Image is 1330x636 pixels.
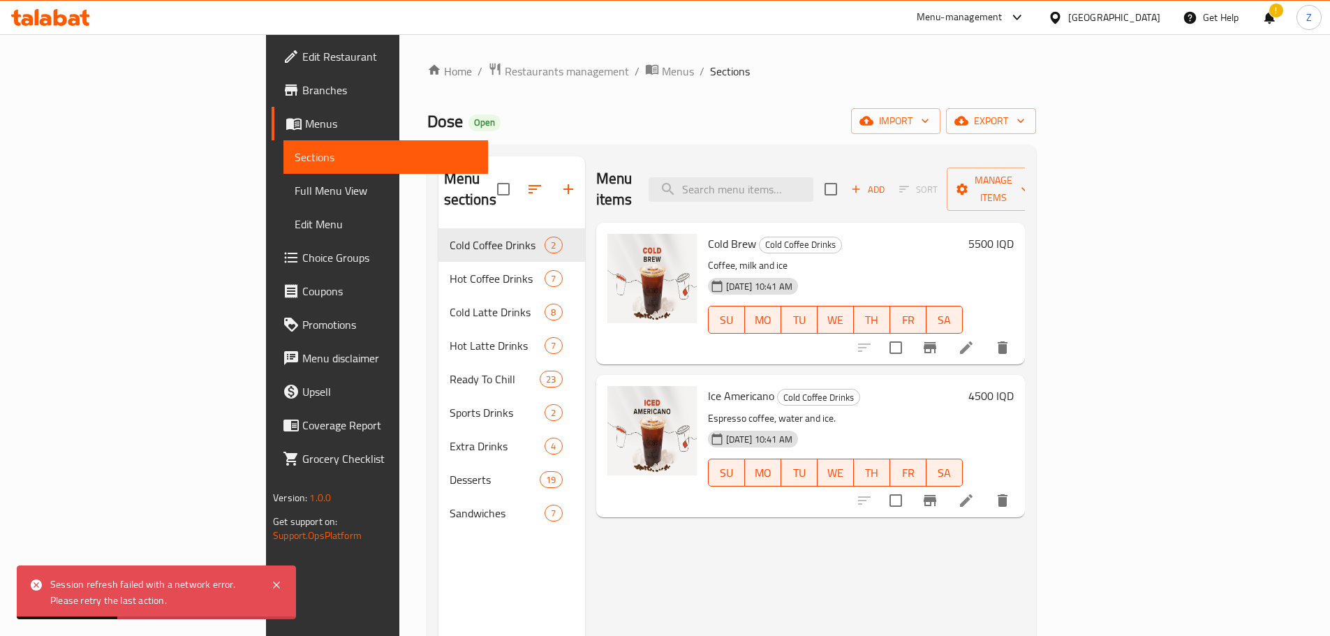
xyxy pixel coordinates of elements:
span: Add [849,182,887,198]
button: Add [845,179,890,200]
button: SU [708,306,745,334]
button: FR [890,459,926,487]
img: Ice Americano [607,386,697,475]
span: Sandwiches [450,505,545,522]
span: Cold Latte Drinks [450,304,545,320]
div: Menu-management [917,9,1003,26]
h6: 5500 IQD [968,234,1014,253]
div: Cold Coffee Drinks2 [438,228,585,262]
nav: Menu sections [438,223,585,535]
span: Full Menu View [295,182,477,199]
button: SU [708,459,745,487]
span: Grocery Checklist [302,450,477,467]
a: Upsell [272,375,488,408]
span: Menus [662,63,694,80]
div: [GEOGRAPHIC_DATA] [1068,10,1160,25]
span: Upsell [302,383,477,400]
div: Hot Coffee Drinks [450,270,545,287]
p: Espresso coffee, water and ice. [708,410,963,427]
button: MO [745,306,781,334]
h2: Menu items [596,168,633,210]
a: Full Menu View [283,174,488,207]
span: [DATE] 10:41 AM [721,433,798,446]
span: Version: [273,489,307,507]
div: items [545,505,562,522]
span: MO [751,463,776,483]
div: items [545,438,562,454]
div: items [540,371,562,387]
span: Extra Drinks [450,438,545,454]
span: Z [1306,10,1312,25]
div: Cold Coffee Drinks [759,237,842,253]
span: WE [823,310,848,330]
button: Branch-specific-item [913,331,947,364]
span: Get support on: [273,512,337,531]
span: [DATE] 10:41 AM [721,280,798,293]
div: Sports Drinks2 [438,396,585,429]
span: Select to update [881,486,910,515]
a: Restaurants management [488,62,629,80]
span: Coverage Report [302,417,477,434]
a: Menus [645,62,694,80]
div: items [545,304,562,320]
button: TH [854,306,890,334]
span: TH [859,463,885,483]
div: Sandwiches7 [438,496,585,530]
div: Desserts19 [438,463,585,496]
button: TU [781,459,818,487]
span: Edit Restaurant [302,48,477,65]
li: / [635,63,640,80]
button: SA [926,306,963,334]
span: FR [896,463,921,483]
button: SA [926,459,963,487]
span: Choice Groups [302,249,477,266]
img: Cold Brew [607,234,697,323]
span: 7 [545,272,561,286]
div: items [545,270,562,287]
span: Select section [816,175,845,204]
div: Extra Drinks4 [438,429,585,463]
span: Select section first [890,179,947,200]
span: Ice Americano [708,385,774,406]
span: SU [714,463,739,483]
div: Hot Coffee Drinks7 [438,262,585,295]
span: TU [787,463,812,483]
span: Hot Latte Drinks [450,337,545,354]
a: Support.OpsPlatform [273,526,362,545]
a: Menus [272,107,488,140]
div: Cold Latte Drinks8 [438,295,585,329]
span: 7 [545,339,561,353]
span: Select all sections [489,175,518,204]
span: Sections [710,63,750,80]
button: WE [818,459,854,487]
span: Select to update [881,333,910,362]
span: Coupons [302,283,477,299]
span: Sports Drinks [450,404,545,421]
button: FR [890,306,926,334]
a: Choice Groups [272,241,488,274]
span: Cold Coffee Drinks [450,237,545,253]
span: Cold Coffee Drinks [778,390,859,406]
span: Branches [302,82,477,98]
div: items [540,471,562,488]
span: Cold Brew [708,233,756,254]
span: 2 [545,406,561,420]
button: Branch-specific-item [913,484,947,517]
span: Desserts [450,471,540,488]
span: MO [751,310,776,330]
a: Sections [283,140,488,174]
span: Sort sections [518,172,552,206]
h6: 4500 IQD [968,386,1014,406]
span: SA [932,310,957,330]
div: Session refresh failed with a network error. Please retry the last action. [50,577,257,608]
span: FR [896,310,921,330]
span: SA [932,463,957,483]
span: 4 [545,440,561,453]
a: Edit Restaurant [272,40,488,73]
span: Restaurants management [505,63,629,80]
